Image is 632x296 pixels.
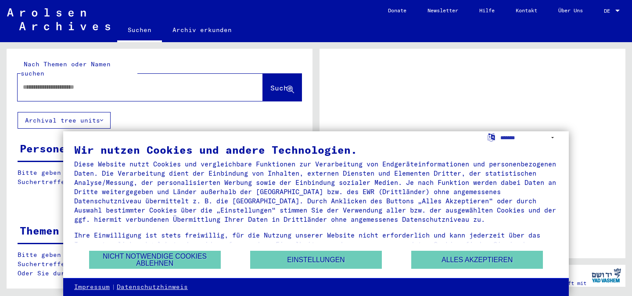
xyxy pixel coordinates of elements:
[74,144,558,155] div: Wir nutzen Cookies und andere Technologien.
[18,250,302,278] p: Bitte geben Sie einen Suchbegriff ein oder nutzen Sie die Filter, um Suchertreffer zu erhalten. O...
[500,131,558,144] select: Sprache auswählen
[21,60,111,77] mat-label: Nach Themen oder Namen suchen
[117,283,188,292] a: Datenschutzhinweis
[74,159,558,224] div: Diese Website nutzt Cookies und vergleichbare Funktionen zur Verarbeitung von Endgeräteinformatio...
[250,251,382,269] button: Einstellungen
[263,74,302,101] button: Suche
[270,83,292,92] span: Suche
[590,264,623,286] img: yv_logo.png
[18,168,301,187] p: Bitte geben Sie einen Suchbegriff ein oder nutzen Sie die Filter, um Suchertreffer zu erhalten.
[18,112,111,129] button: Archival tree units
[487,133,496,141] label: Sprache auswählen
[604,8,614,14] span: DE
[74,283,110,292] a: Impressum
[20,223,59,238] div: Themen
[7,8,110,30] img: Arolsen_neg.svg
[117,19,162,42] a: Suchen
[20,141,72,156] div: Personen
[89,251,221,269] button: Nicht notwendige Cookies ablehnen
[74,231,558,258] div: Ihre Einwilligung ist stets freiwillig, für die Nutzung unserer Website nicht erforderlich und ka...
[411,251,543,269] button: Alles akzeptieren
[162,19,242,40] a: Archiv erkunden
